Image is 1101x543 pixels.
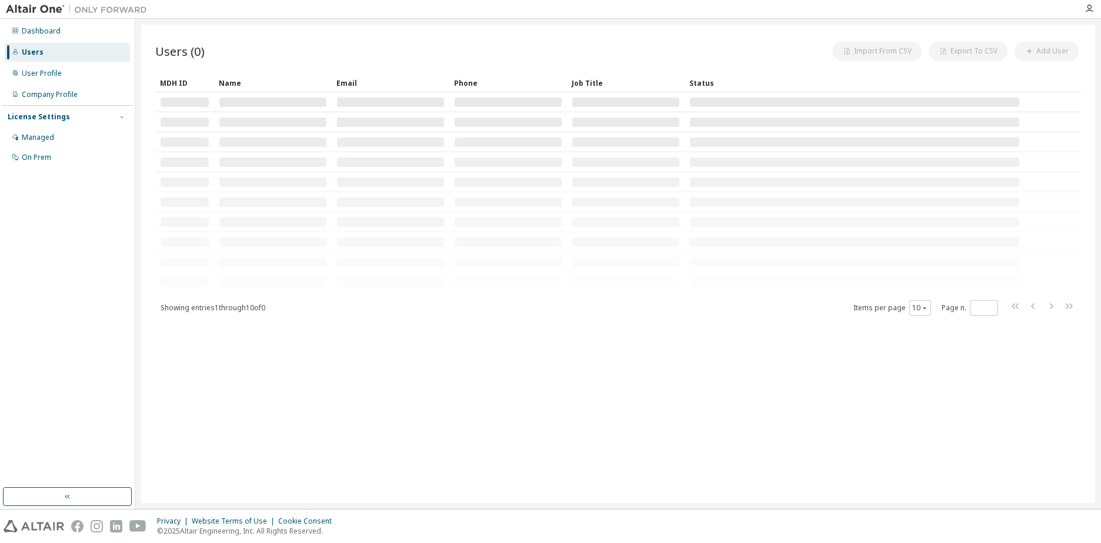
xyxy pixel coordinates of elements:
[853,300,931,316] span: Items per page
[8,112,70,122] div: License Settings
[110,520,122,532] img: linkedin.svg
[160,73,209,92] div: MDH ID
[22,90,78,99] div: Company Profile
[71,520,84,532] img: facebook.svg
[4,520,64,532] img: altair_logo.svg
[942,300,998,316] span: Page n.
[157,526,339,536] p: © 2025 Altair Engineering, Inc. All Rights Reserved.
[22,26,61,36] div: Dashboard
[6,4,153,15] img: Altair One
[157,517,192,526] div: Privacy
[22,133,54,142] div: Managed
[22,69,62,78] div: User Profile
[155,43,205,59] span: Users (0)
[192,517,278,526] div: Website Terms of Use
[22,48,44,57] div: Users
[91,520,103,532] img: instagram.svg
[572,73,680,92] div: Job Title
[129,520,146,532] img: youtube.svg
[161,303,265,313] span: Showing entries 1 through 10 of 0
[278,517,339,526] div: Cookie Consent
[1015,41,1079,61] button: Add User
[689,73,1020,92] div: Status
[929,41,1007,61] button: Export To CSV
[912,303,928,313] button: 10
[832,41,922,61] button: Import From CSV
[22,153,51,162] div: On Prem
[336,73,445,92] div: Email
[454,73,562,92] div: Phone
[219,73,327,92] div: Name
